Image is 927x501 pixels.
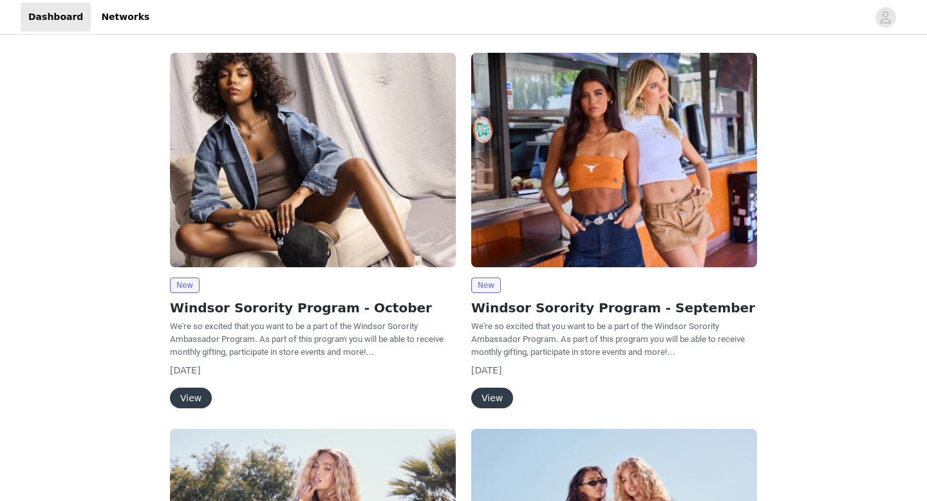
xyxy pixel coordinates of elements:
[21,3,91,32] a: Dashboard
[170,321,444,357] span: We're so excited that you want to be a part of the Windsor Sorority Ambassador Program. As part o...
[471,388,513,408] button: View
[170,53,456,267] img: Windsor
[170,298,456,317] h2: Windsor Sorority Program - October
[170,365,200,375] span: [DATE]
[471,278,501,293] span: New
[471,393,513,403] a: View
[93,3,157,32] a: Networks
[471,298,757,317] h2: Windsor Sorority Program - September
[471,53,757,267] img: Windsor
[471,365,501,375] span: [DATE]
[471,321,745,357] span: We're so excited that you want to be a part of the Windsor Sorority Ambassador Program. As part o...
[879,7,892,28] div: avatar
[170,278,200,293] span: New
[170,393,212,403] a: View
[170,388,212,408] button: View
